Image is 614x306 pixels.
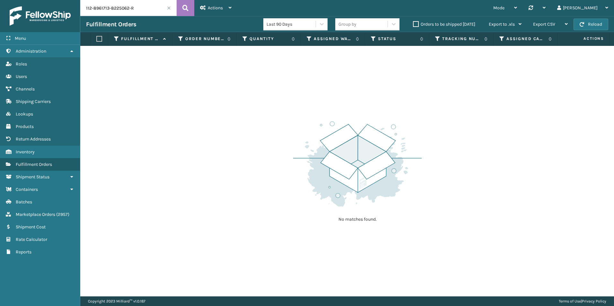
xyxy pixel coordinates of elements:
[16,162,52,167] span: Fulfillment Orders
[489,21,515,27] span: Export to .xls
[563,33,608,44] span: Actions
[16,187,38,192] span: Containers
[16,99,51,104] span: Shipping Carriers
[506,36,545,42] label: Assigned Carrier Service
[16,212,55,217] span: Marketplace Orders
[16,124,34,129] span: Products
[574,19,608,30] button: Reload
[338,21,356,28] div: Group by
[16,237,47,242] span: Rate Calculator
[16,174,49,180] span: Shipment Status
[15,36,26,41] span: Menu
[442,36,481,42] label: Tracking Number
[582,299,606,303] a: Privacy Policy
[16,249,31,255] span: Reports
[86,21,136,28] h3: Fulfillment Orders
[559,299,581,303] a: Terms of Use
[533,21,555,27] span: Export CSV
[16,199,32,205] span: Batches
[56,212,69,217] span: ( 2957 )
[314,36,353,42] label: Assigned Warehouse
[16,86,35,92] span: Channels
[493,5,504,11] span: Mode
[121,36,160,42] label: Fulfillment Order Id
[10,6,71,26] img: logo
[16,224,46,230] span: Shipment Cost
[378,36,417,42] label: Status
[88,296,145,306] p: Copyright 2023 Milliard™ v 1.0.187
[413,21,475,27] label: Orders to be shipped [DATE]
[16,48,46,54] span: Administration
[267,21,316,28] div: Last 90 Days
[16,111,33,117] span: Lookups
[16,136,51,142] span: Return Addresses
[559,296,606,306] div: |
[16,74,27,79] span: Users
[16,149,35,155] span: Inventory
[16,61,27,67] span: Roles
[208,5,223,11] span: Actions
[250,36,288,42] label: Quantity
[185,36,224,42] label: Order Number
